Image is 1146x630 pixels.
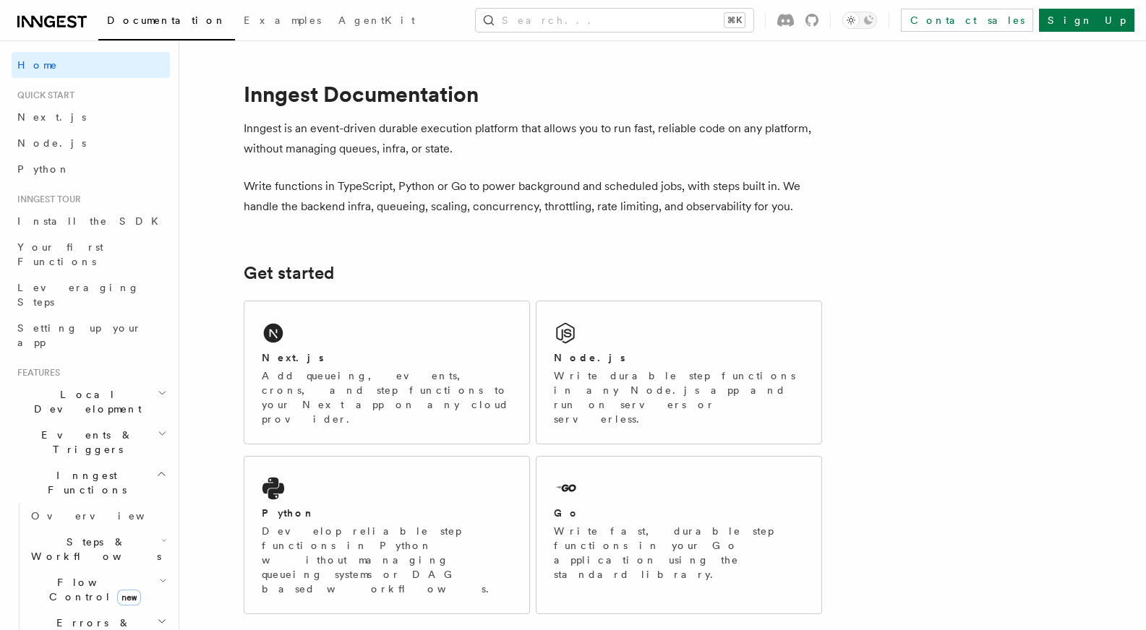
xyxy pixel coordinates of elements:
h2: Node.js [554,350,625,365]
span: Next.js [17,111,86,123]
h2: Next.js [262,350,324,365]
h2: Go [554,506,580,520]
a: Contact sales [901,9,1033,32]
span: Examples [244,14,321,26]
a: PythonDevelop reliable step functions in Python without managing queueing systems or DAG based wo... [244,456,530,614]
span: Install the SDK [17,215,167,227]
a: Python [12,156,170,182]
a: Node.js [12,130,170,156]
span: Home [17,58,58,72]
p: Inngest is an event-driven durable execution platform that allows you to run fast, reliable code ... [244,118,822,159]
span: Quick start [12,90,74,101]
a: Overview [25,503,170,529]
a: Documentation [98,4,235,40]
a: Next.js [12,104,170,130]
span: Python [17,163,70,175]
span: Local Development [12,387,158,416]
button: Search...⌘K [476,9,753,32]
span: AgentKit [338,14,415,26]
button: Flow Controlnew [25,569,170,610]
a: Next.jsAdd queueing, events, crons, and step functions to your Next app on any cloud provider. [244,301,530,444]
p: Develop reliable step functions in Python without managing queueing systems or DAG based workflows. [262,524,512,596]
span: Leveraging Steps [17,282,140,308]
a: AgentKit [330,4,424,39]
button: Events & Triggers [12,422,170,462]
a: GoWrite fast, durable step functions in your Go application using the standard library. [536,456,822,614]
a: Home [12,52,170,78]
a: Setting up your app [12,315,170,355]
button: Local Development [12,381,170,422]
button: Steps & Workflows [25,529,170,569]
kbd: ⌘K [724,13,745,27]
p: Write durable step functions in any Node.js app and run on servers or serverless. [554,368,804,426]
span: Flow Control [25,575,159,604]
span: Node.js [17,137,86,149]
h2: Python [262,506,315,520]
span: Overview [31,510,180,522]
a: Examples [235,4,330,39]
span: Setting up your app [17,322,142,348]
p: Write functions in TypeScript, Python or Go to power background and scheduled jobs, with steps bu... [244,176,822,217]
a: Install the SDK [12,208,170,234]
span: new [117,590,141,605]
p: Add queueing, events, crons, and step functions to your Next app on any cloud provider. [262,368,512,426]
a: Your first Functions [12,234,170,275]
a: Leveraging Steps [12,275,170,315]
span: Documentation [107,14,226,26]
h1: Inngest Documentation [244,81,822,107]
button: Inngest Functions [12,462,170,503]
span: Steps & Workflows [25,535,161,564]
a: Sign Up [1039,9,1134,32]
span: Events & Triggers [12,428,158,457]
a: Get started [244,263,334,283]
span: Your first Functions [17,241,103,267]
a: Node.jsWrite durable step functions in any Node.js app and run on servers or serverless. [536,301,822,444]
p: Write fast, durable step functions in your Go application using the standard library. [554,524,804,582]
span: Inngest Functions [12,468,156,497]
button: Toggle dark mode [842,12,877,29]
span: Inngest tour [12,194,81,205]
span: Features [12,367,60,379]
